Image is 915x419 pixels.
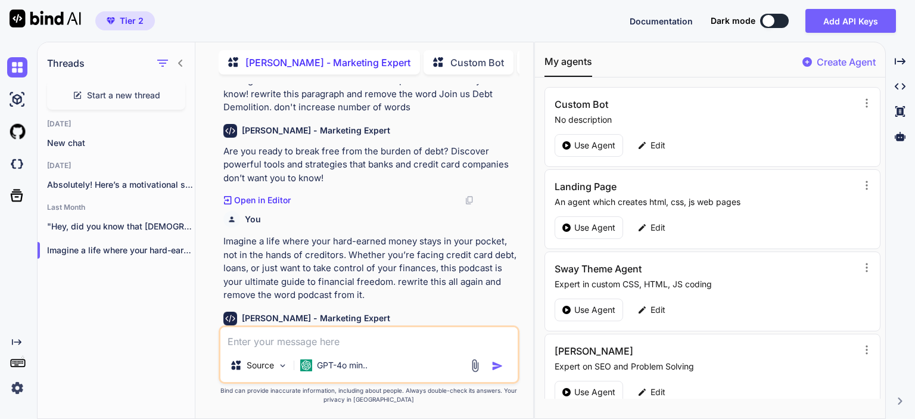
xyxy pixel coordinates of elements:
h3: Custom Bot [555,97,766,111]
img: settings [7,378,27,398]
p: Imagine a life where your hard-earned money stays in your pocket, not in the hands of creditors. ... [223,235,517,302]
p: Use Agent [574,386,615,398]
img: dislike [498,195,508,205]
p: Edit [651,222,665,234]
img: premium [107,17,115,24]
img: githubLight [7,122,27,142]
h6: [PERSON_NAME] - Marketing Expert [242,125,390,136]
p: Use Agent [574,222,615,234]
h3: Sway Theme Agent [555,262,766,276]
h6: You [245,213,261,225]
p: Expert on SEO and Problem Solving [555,361,857,373]
h1: Threads [47,56,85,70]
p: An agent which creates html, css, js web pages [555,196,857,208]
p: Use Agent [574,304,615,316]
img: darkCloudIdeIcon [7,154,27,174]
h3: Landing Page [555,179,766,194]
p: Custom Bot [450,55,504,70]
p: "Hey, did you know that [DEMOGRAPHIC_DATA] are... [47,221,195,232]
p: No description [555,114,857,126]
p: Edit [651,304,665,316]
img: icon [491,360,503,372]
h3: [PERSON_NAME] [555,344,766,358]
span: Tier 2 [120,15,144,27]
p: Source [247,359,274,371]
p: Open in Editor [234,194,291,206]
button: Documentation [630,15,693,27]
p: Expert in custom CSS, HTML, JS coding [555,278,857,290]
h2: [DATE] [38,119,195,129]
p: Imagine a life where your hard-earned money... [47,244,195,256]
span: Start a new thread [87,89,160,101]
p: Create Agent [817,55,876,69]
p: Use Agent [574,139,615,151]
button: My agents [544,54,592,77]
p: Absolutely! Here’s a motivational script inspired by... [47,179,195,191]
img: ai-studio [7,89,27,110]
p: New chat [47,137,195,149]
h6: [PERSON_NAME] - Marketing Expert [242,312,390,324]
p: Edit [651,386,665,398]
img: attachment [468,359,482,373]
button: premiumTier 2 [95,11,155,30]
p: Edit [651,139,665,151]
button: Add API Keys [805,9,896,33]
span: Documentation [630,16,693,26]
h2: [DATE] [38,161,195,170]
p: Are you ready to break free from the burden of debt? Discover powerful tools and strategies that ... [223,145,517,185]
span: Dark mode [711,15,755,27]
img: copy [465,195,474,205]
img: chat [7,57,27,77]
img: Pick Models [278,361,288,371]
img: Bind AI [10,10,81,27]
p: [PERSON_NAME] - Marketing Expert [245,55,410,70]
img: GPT-4o mini [300,359,312,371]
p: GPT-4o min.. [317,359,368,371]
h2: Last Month [38,203,195,212]
img: like [481,195,491,205]
p: Bind can provide inaccurate information, including about people. Always double-check its answers.... [219,386,519,404]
